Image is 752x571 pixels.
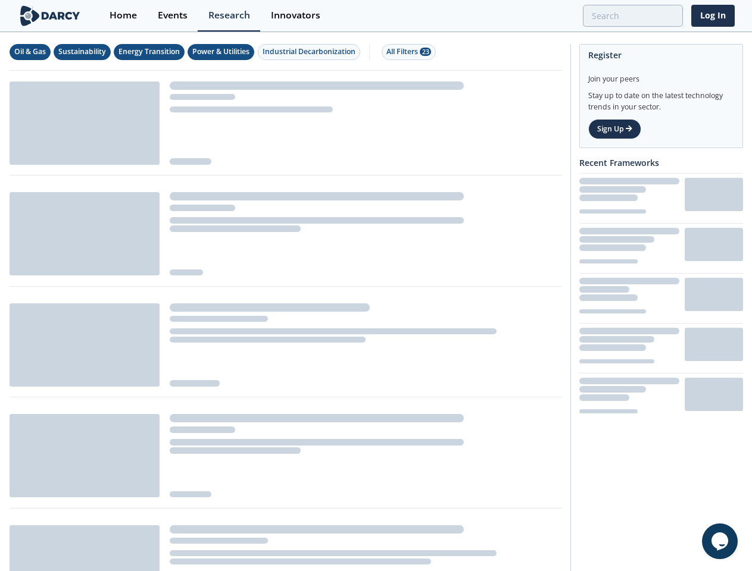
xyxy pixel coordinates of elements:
div: Oil & Gas [14,46,46,57]
div: Join your peers [588,65,734,84]
div: All Filters [386,46,431,57]
div: Events [158,11,188,20]
img: logo-wide.svg [18,5,83,26]
button: Sustainability [54,44,111,60]
div: Recent Frameworks [579,152,743,173]
iframe: chat widget [702,523,740,559]
button: Power & Utilities [188,44,254,60]
div: Home [110,11,137,20]
a: Sign Up [588,119,641,139]
div: Research [208,11,250,20]
div: Sustainability [58,46,106,57]
div: Power & Utilities [192,46,249,57]
input: Advanced Search [583,5,683,27]
div: Energy Transition [118,46,180,57]
button: Industrial Decarbonization [258,44,360,60]
div: Register [588,45,734,65]
a: Log In [691,5,735,27]
div: Industrial Decarbonization [263,46,355,57]
button: Oil & Gas [10,44,51,60]
div: Stay up to date on the latest technology trends in your sector. [588,84,734,112]
button: Energy Transition [114,44,185,60]
div: Innovators [271,11,320,20]
button: All Filters 23 [382,44,436,60]
span: 23 [420,48,431,56]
